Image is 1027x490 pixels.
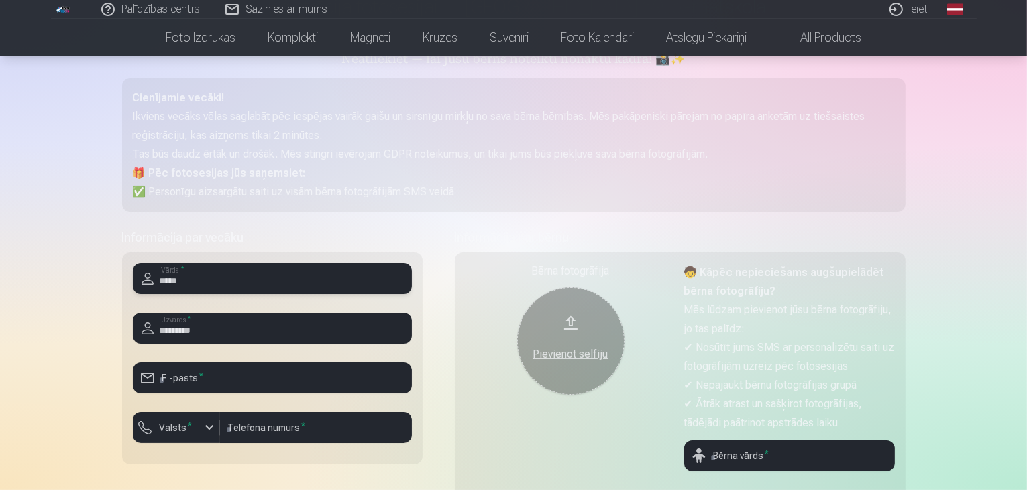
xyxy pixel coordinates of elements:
p: ✔ Nosūtīt jums SMS ar personalizētu saiti uz fotogrāfijām uzreiz pēc fotosesijas [684,338,895,376]
a: Suvenīri [474,19,545,56]
a: Komplekti [252,19,334,56]
a: Magnēti [334,19,407,56]
p: ✔ Ātrāk atrast un sašķirot fotogrāfijas, tādējādi paātrinot apstrādes laiku [684,395,895,432]
a: Atslēgu piekariņi [650,19,763,56]
strong: Cienījamie vecāki! [133,91,225,104]
button: Valsts* [133,412,220,443]
p: Tas būs daudz ērtāk un drošāk. Mēs stingri ievērojam GDPR noteikumus, un tikai jums būs piekļuve ... [133,145,895,164]
strong: 🧒 Kāpēc nepieciešams augšupielādēt bērna fotogrāfiju? [684,266,884,297]
a: All products [763,19,877,56]
h5: Informācija par bērnu [455,228,906,247]
div: Pievienot selfiju [531,346,611,362]
div: Bērna fotogrāfija [466,263,676,279]
h5: Neatliekiet — lai jūsu bērns noteikti nonāktu kadrā! 📸✨ [122,51,906,70]
a: Foto kalendāri [545,19,650,56]
p: Ikviens vecāks vēlas saglabāt pēc iespējas vairāk gaišu un sirsnīgu mirkļu no sava bērna bērnības... [133,107,895,145]
strong: 🎁 Pēc fotosesijas jūs saņemsiet: [133,166,306,179]
p: Mēs lūdzam pievienot jūsu bērna fotogrāfiju, jo tas palīdz: [684,301,895,338]
a: Foto izdrukas [150,19,252,56]
h5: Informācija par vecāku [122,228,423,247]
p: ✅ Personīgu aizsargātu saiti uz visām bērna fotogrāfijām SMS veidā [133,183,895,201]
button: Pievienot selfiju [517,287,625,395]
p: ✔ Nepajaukt bērnu fotogrāfijas grupā [684,376,895,395]
img: /fa1 [56,5,71,13]
a: Krūzes [407,19,474,56]
label: Valsts [154,421,198,434]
